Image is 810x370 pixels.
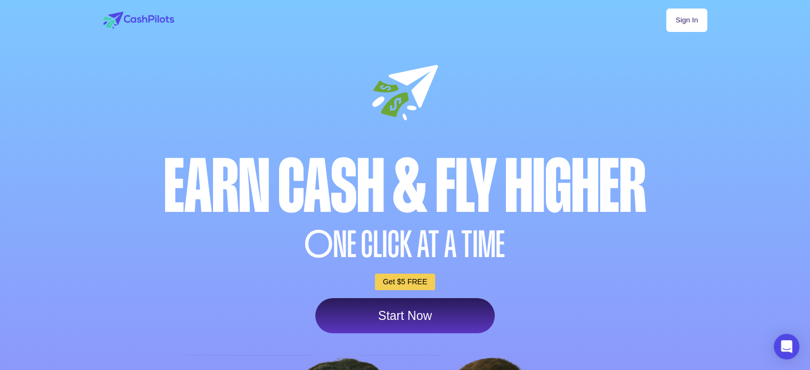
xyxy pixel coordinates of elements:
[101,226,710,263] div: NE CLICK AT A TIME
[375,274,435,290] a: Get $5 FREE
[103,12,174,29] img: logo
[774,334,799,359] div: Open Intercom Messenger
[305,226,333,263] span: O
[315,298,495,333] a: Start Now
[101,150,710,224] div: Earn Cash & Fly higher
[666,9,707,32] a: Sign In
